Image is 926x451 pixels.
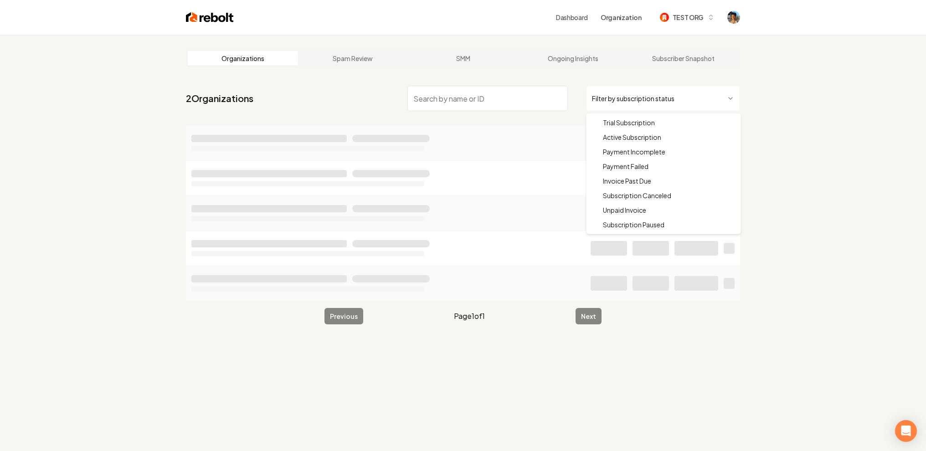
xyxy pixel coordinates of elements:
[603,133,661,142] span: Active Subscription
[603,176,651,185] span: Invoice Past Due
[603,147,665,156] span: Payment Incomplete
[603,220,664,229] span: Subscription Paused
[603,118,655,127] span: Trial Subscription
[603,205,646,215] span: Unpaid Invoice
[603,191,671,200] span: Subscription Canceled
[603,162,648,171] span: Payment Failed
